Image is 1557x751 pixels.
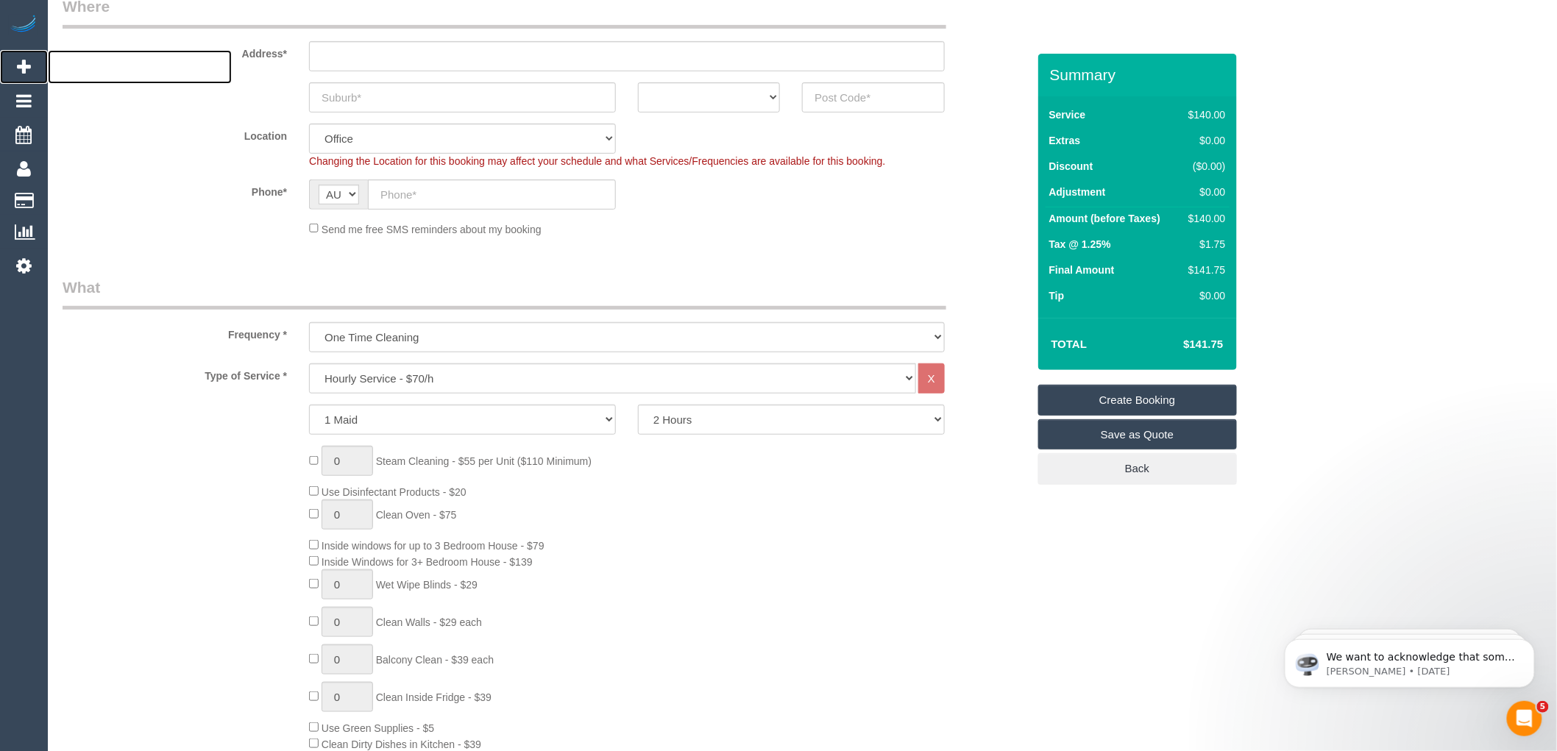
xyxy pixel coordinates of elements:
[1049,237,1111,252] label: Tax @ 1.25%
[1537,701,1549,713] span: 5
[52,41,298,61] label: Address*
[1049,263,1115,277] label: Final Amount
[1182,133,1225,148] div: $0.00
[309,155,885,167] span: Changing the Location for this booking may affect your schedule and what Services/Frequencies are...
[1049,133,1081,148] label: Extras
[802,82,944,113] input: Post Code*
[64,57,254,70] p: Message from Ellie, sent 1w ago
[376,579,478,591] span: Wet Wipe Blinds - $29
[1182,159,1225,174] div: ($0.00)
[1049,288,1065,303] label: Tip
[322,540,545,552] span: Inside windows for up to 3 Bedroom House - $79
[1139,338,1223,351] h4: $141.75
[322,722,434,734] span: Use Green Supplies - $5
[1050,66,1230,83] h3: Summary
[52,179,298,199] label: Phone*
[52,322,298,342] label: Frequency *
[1182,185,1225,199] div: $0.00
[376,509,457,521] span: Clean Oven - $75
[1038,453,1237,484] a: Back
[376,616,482,628] span: Clean Walls - $29 each
[322,556,533,568] span: Inside Windows for 3+ Bedroom House - $139
[376,691,492,703] span: Clean Inside Fridge - $39
[376,455,592,467] span: Steam Cleaning - $55 per Unit ($110 Minimum)
[1263,608,1557,711] iframe: Intercom notifications message
[1182,237,1225,252] div: $1.75
[1049,211,1160,226] label: Amount (before Taxes)
[1049,159,1093,174] label: Discount
[1182,288,1225,303] div: $0.00
[309,82,616,113] input: Suburb*
[1182,107,1225,122] div: $140.00
[376,654,494,666] span: Balcony Clean - $39 each
[322,486,467,498] span: Use Disinfectant Products - $20
[322,738,481,750] span: Clean Dirty Dishes in Kitchen - $39
[1038,419,1237,450] a: Save as Quote
[1049,107,1086,122] label: Service
[1038,385,1237,416] a: Create Booking
[52,363,298,383] label: Type of Service *
[1507,701,1542,736] iframe: Intercom live chat
[64,43,253,244] span: We want to acknowledge that some users may be experiencing lag or slower performance in our softw...
[63,277,946,310] legend: What
[1182,211,1225,226] div: $140.00
[1051,338,1088,350] strong: Total
[1182,263,1225,277] div: $141.75
[368,179,616,210] input: Phone*
[52,124,298,143] label: Location
[1049,185,1106,199] label: Adjustment
[9,15,38,35] img: Automaid Logo
[322,223,542,235] span: Send me free SMS reminders about my booking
